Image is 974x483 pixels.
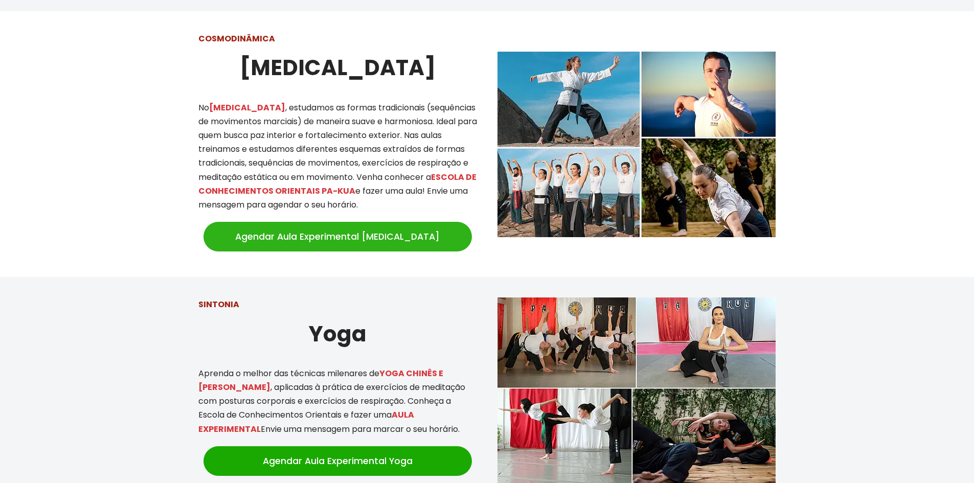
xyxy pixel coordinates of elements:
[198,171,477,197] mark: ESCOLA DE CONHECIMENTOS ORIENTAIS PA-KUA
[198,366,477,436] p: Aprenda o melhor das técnicas milenares de , aplicadas à prática de exercícios de meditação com p...
[198,298,239,310] strong: SINTONIA
[198,367,443,393] mark: YOGA CHINÊS E [PERSON_NAME]
[203,446,472,476] a: Agendar Aula Experimental Yoga
[198,101,477,212] p: No , estudamos as formas tradicionais (sequências de movimentos marciais) de maneira suave e harm...
[209,102,285,113] mark: [MEDICAL_DATA]
[198,409,414,434] mark: AULA EXPERIMENTAL
[240,53,436,83] strong: [MEDICAL_DATA]
[309,319,367,349] strong: Yoga
[198,33,275,44] strong: COSMODINÃMICA
[203,222,472,251] a: Agendar Aula Experimental [MEDICAL_DATA]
